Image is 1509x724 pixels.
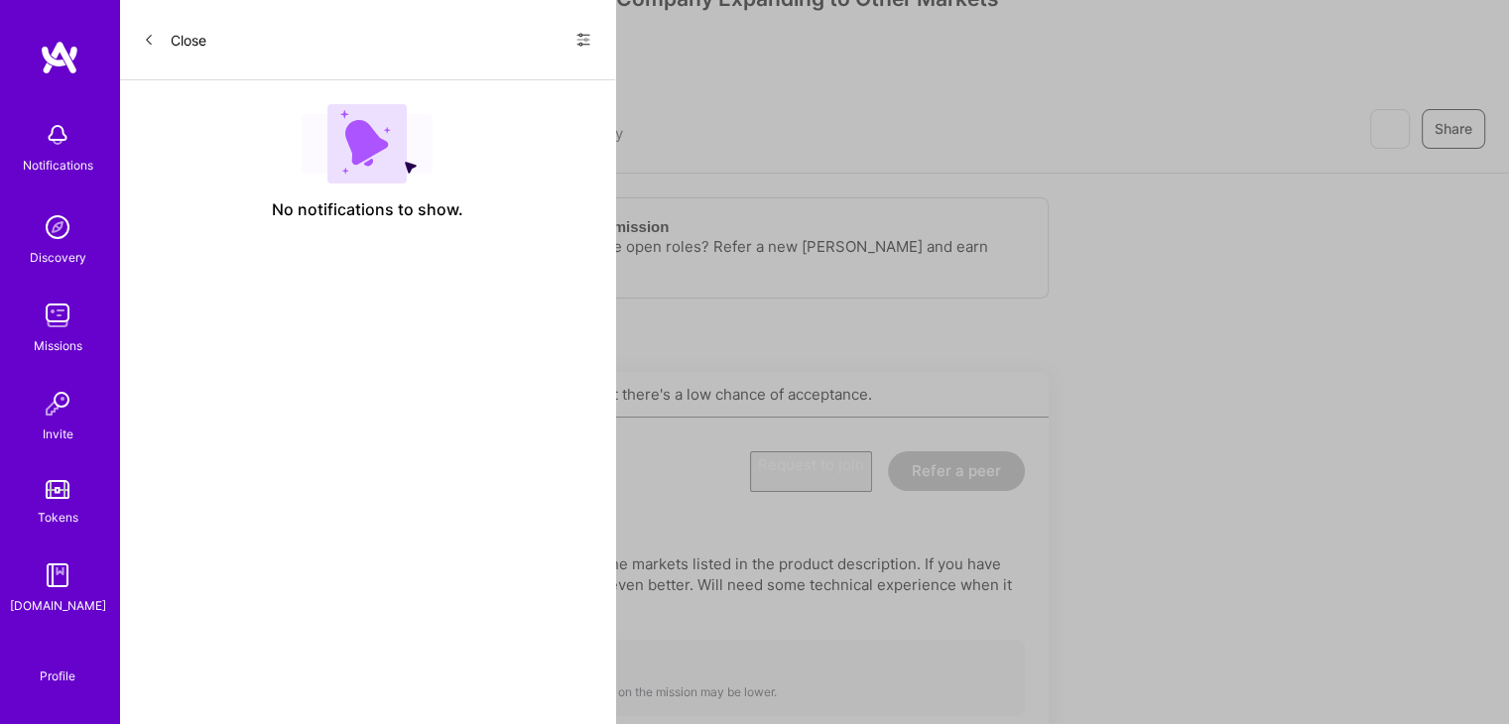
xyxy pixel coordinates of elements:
img: bell [38,115,77,155]
button: Close [143,24,206,56]
div: Invite [43,423,73,444]
img: logo [40,40,79,75]
span: No notifications to show. [272,199,463,220]
div: Profile [40,665,75,684]
img: empty [302,104,433,183]
img: Invite [38,384,77,423]
div: [DOMAIN_NAME] [10,595,106,616]
div: Discovery [30,247,86,268]
div: Notifications [23,155,93,176]
img: tokens [46,480,69,499]
img: discovery [38,207,77,247]
img: guide book [38,555,77,595]
div: Tokens [38,507,78,528]
img: teamwork [38,296,77,335]
div: Missions [34,335,82,356]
